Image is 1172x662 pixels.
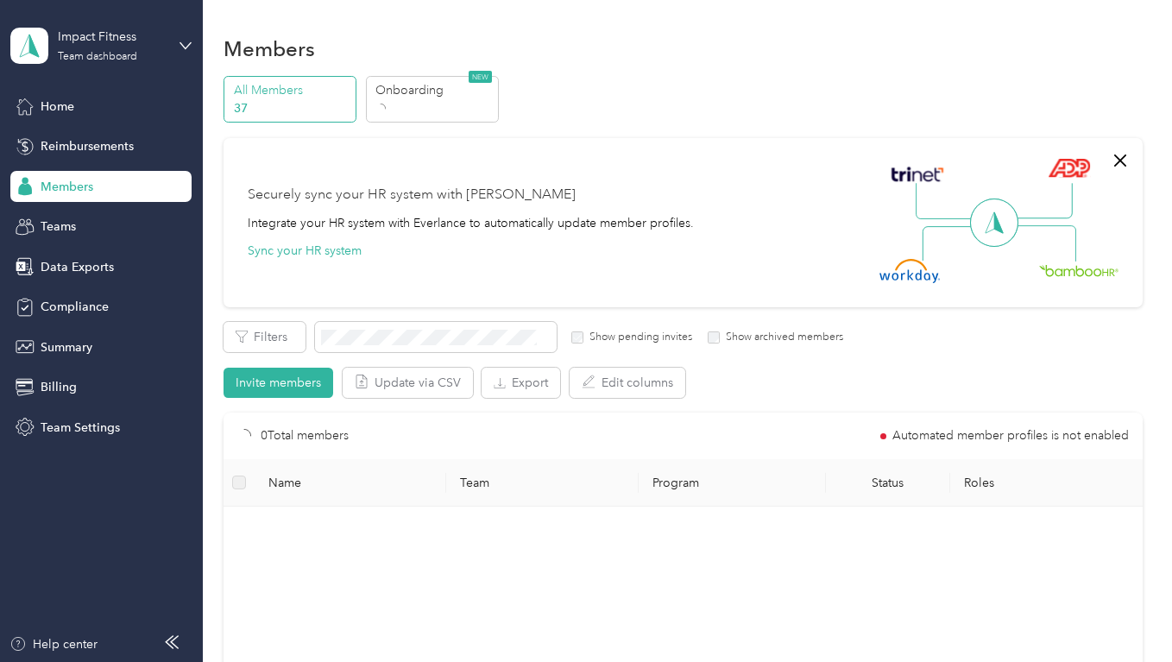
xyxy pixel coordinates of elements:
div: Team dashboard [58,52,137,62]
th: Status [826,459,951,507]
div: Impact Fitness [58,28,166,46]
div: Integrate your HR system with Everlance to automatically update member profiles. [248,214,694,232]
button: Invite members [224,368,333,398]
button: Update via CSV [343,368,473,398]
p: 37 [234,99,351,117]
img: Workday [879,259,940,283]
h1: Members [224,40,315,58]
img: BambooHR [1039,264,1118,276]
th: Team [446,459,638,507]
img: Line Right Up [1012,183,1073,219]
th: Program [639,459,826,507]
span: Automated member profiles is not enabled [892,430,1129,442]
span: Teams [41,218,76,236]
span: Name [268,476,432,490]
img: Line Left Down [922,225,982,261]
span: NEW [469,71,492,83]
p: All Members [234,81,351,99]
button: Export [482,368,560,398]
button: Edit columns [570,368,685,398]
th: Name [255,459,446,507]
span: Team Settings [41,419,120,437]
span: Home [41,98,74,116]
img: Line Right Down [1016,225,1076,262]
th: Roles [950,459,1142,507]
img: Trinet [887,162,948,186]
label: Show pending invites [583,330,692,345]
button: Help center [9,635,98,653]
span: Summary [41,338,92,356]
button: Filters [224,322,306,352]
p: Onboarding [375,81,493,99]
label: Show archived members [720,330,843,345]
p: 0 Total members [261,426,349,445]
span: Data Exports [41,258,114,276]
span: Reimbursements [41,137,134,155]
span: Members [41,178,93,196]
div: Securely sync your HR system with [PERSON_NAME] [248,185,576,205]
iframe: Everlance-gr Chat Button Frame [1075,565,1172,662]
img: ADP [1048,158,1090,178]
button: Sync your HR system [248,242,362,260]
img: Line Left Up [916,183,976,220]
span: Billing [41,378,77,396]
span: Compliance [41,298,109,316]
